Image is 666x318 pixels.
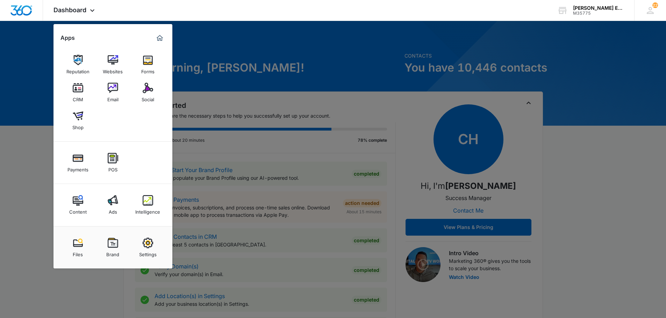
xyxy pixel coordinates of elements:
[69,206,87,215] div: Content
[135,234,161,261] a: Settings
[135,192,161,218] a: Intelligence
[66,65,89,74] div: Reputation
[154,32,165,44] a: Marketing 360® Dashboard
[135,206,160,215] div: Intelligence
[573,11,624,16] div: account id
[67,163,88,172] div: Payments
[652,2,658,8] span: 22
[107,93,119,102] div: Email
[60,35,75,41] h2: Apps
[135,51,161,78] a: Forms
[652,2,658,8] div: notifications count
[142,93,154,102] div: Social
[65,79,91,106] a: CRM
[573,5,624,11] div: account name
[103,65,123,74] div: Websites
[65,234,91,261] a: Files
[65,192,91,218] a: Content
[53,6,86,14] span: Dashboard
[100,149,126,176] a: POS
[100,192,126,218] a: Ads
[65,107,91,134] a: Shop
[100,234,126,261] a: Brand
[73,248,83,257] div: Files
[73,93,83,102] div: CRM
[65,51,91,78] a: Reputation
[135,79,161,106] a: Social
[141,65,155,74] div: Forms
[109,206,117,215] div: Ads
[72,121,84,130] div: Shop
[108,163,117,172] div: POS
[106,248,119,257] div: Brand
[139,248,157,257] div: Settings
[100,51,126,78] a: Websites
[100,79,126,106] a: Email
[65,149,91,176] a: Payments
